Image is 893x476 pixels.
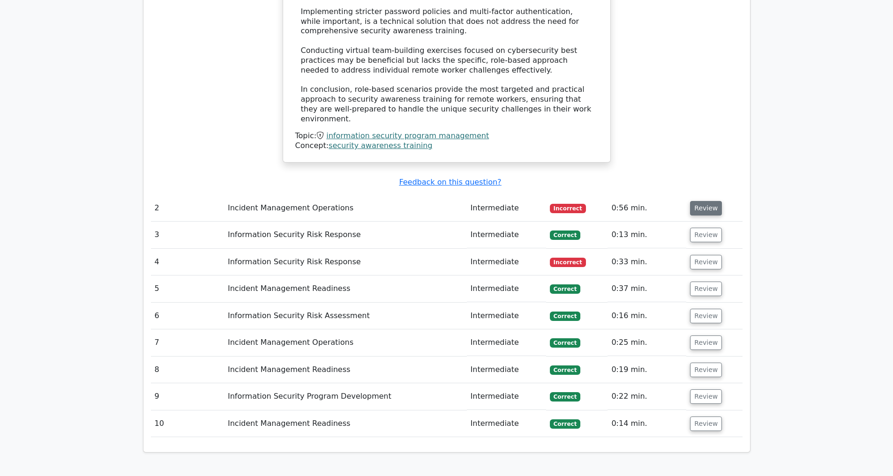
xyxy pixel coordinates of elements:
td: 0:33 min. [608,249,686,275]
button: Review [690,363,722,377]
td: 5 [151,275,224,302]
td: Intermediate [467,329,546,356]
td: 0:25 min. [608,329,686,356]
td: Incident Management Readiness [224,275,467,302]
td: Information Security Risk Response [224,249,467,275]
td: Intermediate [467,383,546,410]
td: Intermediate [467,195,546,222]
button: Review [690,416,722,431]
button: Review [690,282,722,296]
span: Correct [550,284,580,294]
td: 0:16 min. [608,303,686,329]
span: Correct [550,338,580,348]
td: Information Security Program Development [224,383,467,410]
td: Incident Management Readiness [224,410,467,437]
td: Information Security Risk Assessment [224,303,467,329]
td: Intermediate [467,275,546,302]
td: Incident Management Operations [224,195,467,222]
td: Incident Management Operations [224,329,467,356]
a: security awareness training [329,141,432,150]
span: Correct [550,419,580,429]
td: Intermediate [467,303,546,329]
td: 2 [151,195,224,222]
td: 0:22 min. [608,383,686,410]
button: Review [690,228,722,242]
td: 10 [151,410,224,437]
div: Topic: [295,131,598,141]
a: Feedback on this question? [399,178,501,186]
td: 9 [151,383,224,410]
td: Intermediate [467,222,546,248]
td: Intermediate [467,410,546,437]
td: 7 [151,329,224,356]
div: Concept: [295,141,598,151]
span: Correct [550,392,580,402]
td: Intermediate [467,357,546,383]
td: 8 [151,357,224,383]
button: Review [690,201,722,216]
span: Incorrect [550,204,586,213]
td: 0:13 min. [608,222,686,248]
td: 0:19 min. [608,357,686,383]
td: 6 [151,303,224,329]
td: 0:56 min. [608,195,686,222]
a: information security program management [326,131,489,140]
td: Incident Management Readiness [224,357,467,383]
span: Correct [550,231,580,240]
button: Review [690,389,722,404]
button: Review [690,255,722,269]
span: Correct [550,365,580,375]
span: Correct [550,312,580,321]
span: Incorrect [550,258,586,267]
td: 0:37 min. [608,275,686,302]
td: 4 [151,249,224,275]
td: Information Security Risk Response [224,222,467,248]
button: Review [690,335,722,350]
td: 3 [151,222,224,248]
td: 0:14 min. [608,410,686,437]
button: Review [690,309,722,323]
td: Intermediate [467,249,546,275]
